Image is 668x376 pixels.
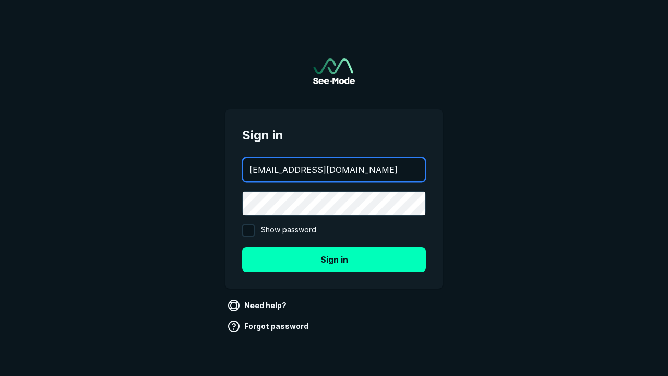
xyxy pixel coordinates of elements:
[261,224,316,237] span: Show password
[225,318,313,335] a: Forgot password
[243,158,425,181] input: your@email.com
[225,297,291,314] a: Need help?
[242,247,426,272] button: Sign in
[242,126,426,145] span: Sign in
[313,58,355,84] a: Go to sign in
[313,58,355,84] img: See-Mode Logo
